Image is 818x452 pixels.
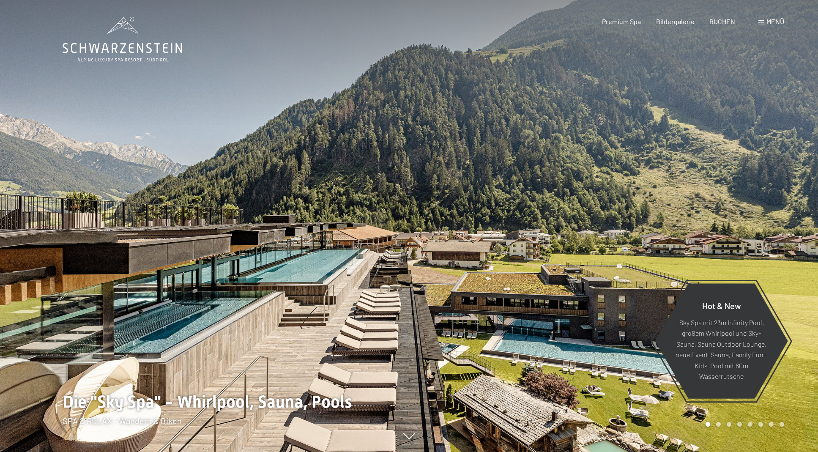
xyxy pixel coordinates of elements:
a: BUCHEN [709,17,735,25]
a: Hot & New Sky Spa mit 23m Infinity Pool, großem Whirlpool und Sky-Sauna, Sauna Outdoor Lounge, ne... [654,283,788,399]
div: Carousel Page 8 [780,422,784,427]
div: Carousel Page 2 [716,422,721,427]
div: Carousel Page 3 [727,422,731,427]
p: Sky Spa mit 23m Infinity Pool, großem Whirlpool und Sky-Sauna, Sauna Outdoor Lounge, neue Event-S... [676,317,767,382]
a: Premium Spa [602,17,641,25]
a: Bildergalerie [656,17,695,25]
div: Carousel Page 6 [758,422,763,427]
div: Carousel Page 5 [748,422,752,427]
div: Carousel Page 1 (Current Slide) [706,422,710,427]
span: Hot & New [702,300,741,310]
div: Carousel Pagination [703,422,784,427]
div: Carousel Page 4 [737,422,742,427]
div: Carousel Page 7 [769,422,774,427]
span: Menü [766,17,784,25]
